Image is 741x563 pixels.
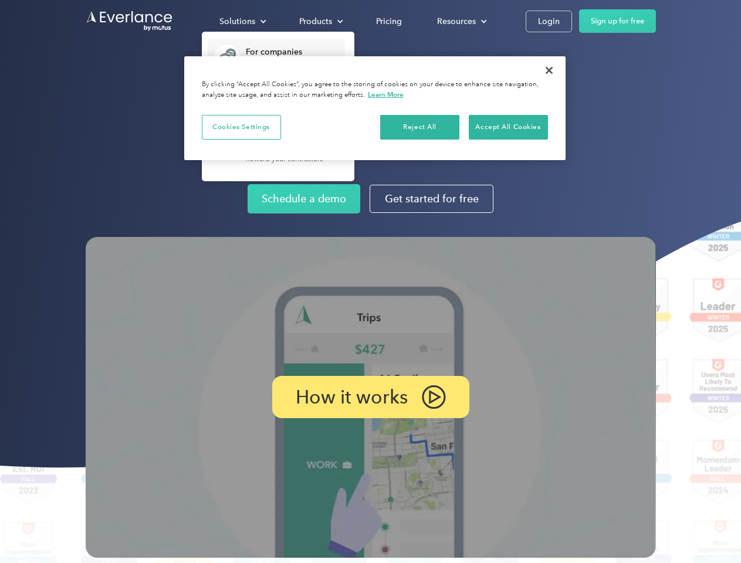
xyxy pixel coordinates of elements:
[526,11,572,32] a: Login
[287,11,353,32] div: Products
[219,14,255,29] div: Solutions
[469,115,548,140] button: Accept All Cookies
[425,11,496,32] div: Resources
[202,115,281,140] button: Cookies Settings
[296,390,408,404] p: How it works
[86,10,174,32] a: Go to homepage
[380,115,459,140] button: Reject All
[299,14,332,29] div: Products
[202,80,548,100] div: By clicking “Accept All Cookies”, you agree to the storing of cookies on your device to enhance s...
[86,70,146,94] input: Submit
[364,11,414,32] a: Pricing
[579,9,656,33] a: Sign up for free
[248,184,360,213] a: Schedule a demo
[184,56,566,160] div: Privacy
[536,57,562,83] button: Close
[437,14,476,29] div: Resources
[376,14,402,29] div: Pricing
[202,32,354,181] nav: Solutions
[184,56,566,160] div: Cookie banner
[246,46,339,58] div: For companies
[208,39,345,77] a: For companiesEasy vehicle reimbursements
[368,90,404,99] a: More information about your privacy, opens in a new tab
[370,185,493,213] a: Get started for free
[538,14,560,29] div: Login
[208,11,276,32] div: Solutions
